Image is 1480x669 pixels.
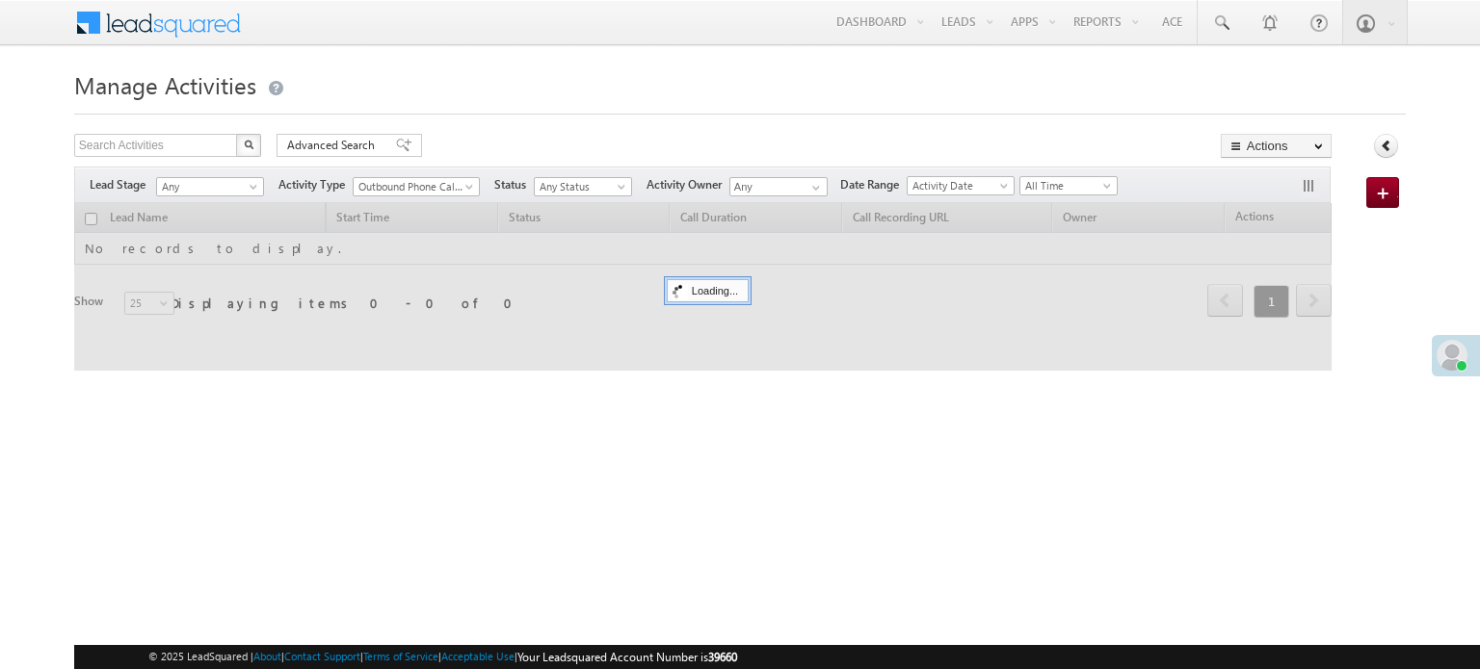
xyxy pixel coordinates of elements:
[708,650,737,664] span: 39660
[90,176,153,193] span: Lead Stage
[284,650,360,662] a: Contact Support
[908,177,1008,194] span: Activity Date
[253,650,281,662] a: About
[840,176,907,193] span: Date Range
[802,178,826,197] a: Show All Items
[156,177,264,196] a: Any
[363,650,438,662] a: Terms of Service
[535,178,626,195] span: Any Status
[517,650,737,664] span: Your Leadsquared Account Number is
[244,140,253,149] img: Search
[534,177,632,196] a: Any Status
[1020,177,1112,194] span: All Time
[667,279,749,302] div: Loading...
[494,176,534,193] span: Status
[907,176,1015,195] a: Activity Date
[287,137,381,154] span: Advanced Search
[1019,176,1118,195] a: All Time
[647,176,729,193] span: Activity Owner
[354,178,470,195] span: Outbound Phone Call Activity
[148,648,737,666] span: © 2025 LeadSquared | | | | |
[157,178,257,195] span: Any
[278,176,353,193] span: Activity Type
[1221,134,1332,158] button: Actions
[729,177,828,196] input: Type to Search
[441,650,515,662] a: Acceptable Use
[74,69,256,100] span: Manage Activities
[353,177,480,196] a: Outbound Phone Call Activity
